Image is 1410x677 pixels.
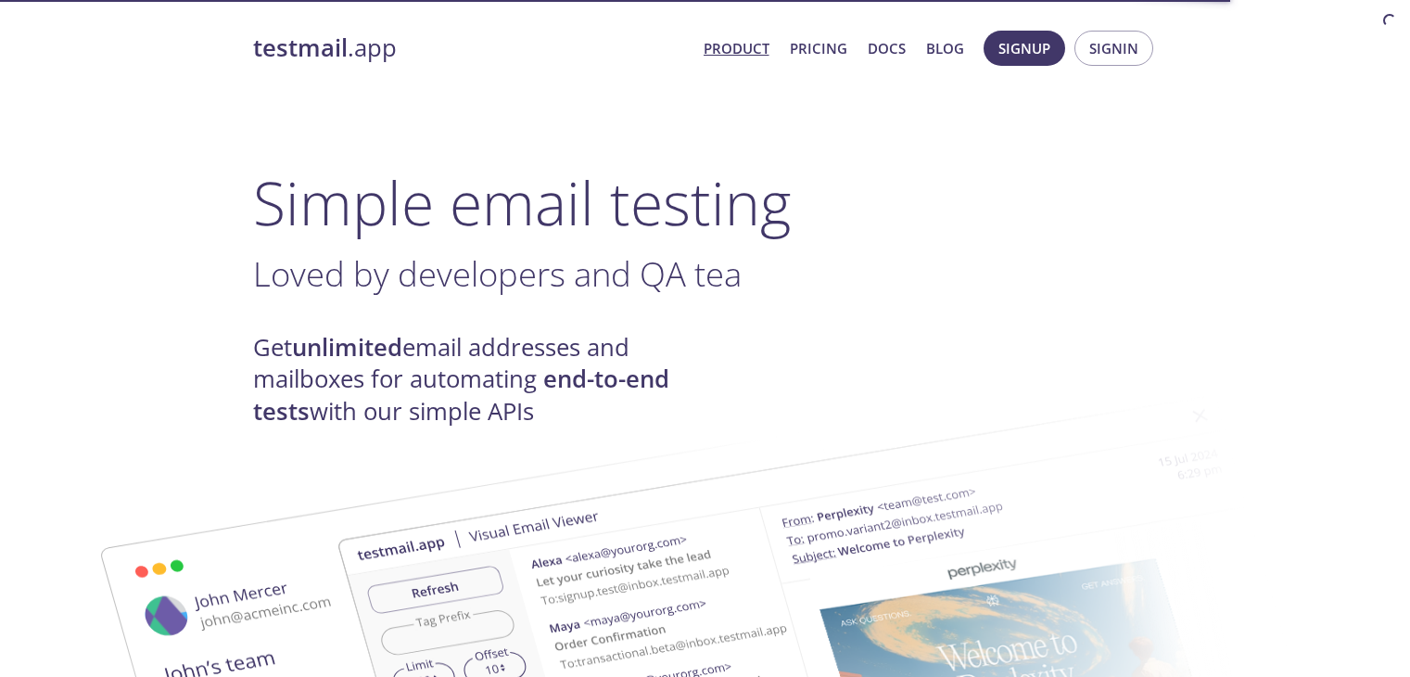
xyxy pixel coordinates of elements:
[253,32,348,64] strong: testmail
[1089,36,1138,60] span: Signin
[868,36,906,60] a: Docs
[253,250,742,297] span: Loved by developers and QA tea
[704,36,769,60] a: Product
[253,363,669,427] strong: end-to-end tests
[292,331,402,364] strong: unlimited
[926,36,964,60] a: Blog
[998,36,1050,60] span: Signup
[253,167,1158,238] h1: Simple email testing
[790,36,847,60] a: Pricing
[253,332,705,428] h4: Get email addresses and mailboxes for automating with our simple APIs
[1074,31,1153,66] button: Signin
[984,31,1065,66] button: Signup
[253,32,689,64] a: testmail.app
